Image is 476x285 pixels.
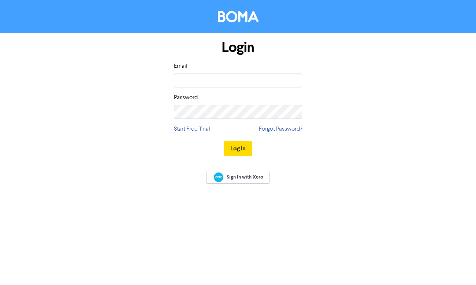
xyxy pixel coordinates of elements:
[218,11,259,22] img: BOMA Logo
[174,93,198,102] label: Password
[214,172,223,182] img: Xero logo
[174,125,210,134] a: Start Free Trial
[224,141,252,156] button: Log In
[207,171,269,184] a: Sign In with Xero
[227,174,263,180] span: Sign In with Xero
[174,62,187,71] label: Email
[259,125,302,134] a: Forgot Password?
[174,39,302,56] h1: Login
